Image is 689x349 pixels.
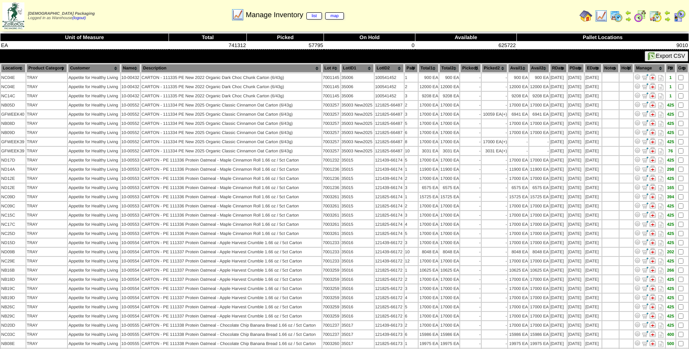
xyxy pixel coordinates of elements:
img: home.gif [580,10,592,22]
img: Move [642,202,648,209]
td: CARTON - 111334 PE New 2025 Organic Classic Cinnamon Oat Carton (6/43g) [141,128,322,137]
th: Manage [634,64,665,73]
img: Move [642,110,648,117]
i: Note [658,84,663,90]
th: LotID1 [341,64,374,73]
th: Customer [68,64,120,73]
a: list [306,12,322,20]
div: 425 [666,112,675,117]
img: Manage Hold [649,138,656,144]
td: Appetite for Healthy Living [68,101,120,109]
img: Manage Hold [649,276,656,282]
img: Manage Hold [649,175,656,181]
img: Move [642,193,648,199]
td: NC04E [1,83,26,91]
td: - [460,119,481,128]
img: Move [642,221,648,227]
td: 17000 EA [529,101,549,109]
img: arrowright.gif [664,16,671,22]
td: 100541452 [375,73,404,82]
td: 12000 EA [439,83,459,91]
td: TRAY [26,101,68,109]
td: 17000 EA [529,119,549,128]
td: 17000 EA [508,101,528,109]
td: 2 [405,83,418,91]
td: [DATE] [585,101,601,109]
img: Move [642,257,648,264]
td: 121825-66487 [375,138,404,146]
img: arrowleft.gif [664,10,671,16]
td: 10-00552 [121,101,141,109]
div: 1 [666,85,675,89]
td: 121825-66487 [375,119,404,128]
img: Move [642,303,648,310]
img: Manage Hold [649,211,656,218]
img: Manage Hold [649,83,656,89]
td: [DATE] [568,83,584,91]
img: Manage Hold [649,110,656,117]
td: 6941 EA [508,110,528,118]
th: Available [415,34,517,41]
td: - [460,83,481,91]
td: - [460,138,481,146]
td: 17000 EA [508,128,528,137]
td: 35003 New2025 [341,110,374,118]
td: 17000 EA [508,119,528,128]
img: calendarprod.gif [610,10,623,22]
td: 10-00552 [121,119,141,128]
img: Manage Hold [649,285,656,291]
th: Description [141,64,322,73]
th: Total [169,34,247,41]
th: Hold [620,64,633,73]
span: Logged in as Warehouse [28,12,95,20]
td: 35003 New2025 [341,119,374,128]
td: [DATE] [585,92,601,100]
td: NB09D [1,128,26,137]
div: 425 [666,130,675,135]
td: - [460,128,481,137]
td: 35003 New2025 [341,128,374,137]
td: [DATE] [568,101,584,109]
th: Pallet Locations [516,34,689,41]
img: Adjust [634,92,641,99]
td: TRAY [26,73,68,82]
i: Note [658,75,663,81]
img: Move [642,230,648,236]
td: Appetite for Healthy Living [68,110,120,118]
img: Manage Hold [649,101,656,108]
td: 7001145 [322,83,340,91]
div: 1 [666,94,675,99]
img: Adjust [634,321,641,328]
img: Manage Hold [649,312,656,319]
td: 12000 EA [529,83,549,91]
td: 17000 EA [439,119,459,128]
td: NB08D [1,119,26,128]
td: - [508,138,528,146]
th: On Hold [324,34,415,41]
td: [DATE] [568,92,584,100]
img: Adjust [634,221,641,227]
img: Move [642,312,648,319]
img: zoroco-logo-small.webp [2,2,24,29]
td: [DATE] [550,128,567,137]
img: Manage Hold [649,248,656,254]
td: NB05D [1,101,26,109]
td: 35003 New2025 [341,138,374,146]
img: Move [642,340,648,346]
td: GFWEEK40 [1,110,26,118]
img: Manage Hold [649,120,656,126]
img: calendarinout.gif [649,10,662,22]
td: 7003257 [322,101,340,109]
td: - [460,73,481,82]
td: 100541452 [375,83,404,91]
img: Adjust [634,147,641,154]
td: TRAY [26,138,68,146]
td: 12000 EA [508,83,528,91]
div: 1 [666,75,675,80]
img: Manage Hold [649,129,656,135]
td: 9208 EA [508,92,528,100]
th: Lot # [322,64,340,73]
img: Adjust [634,266,641,273]
td: 17000 EA [439,101,459,109]
td: CARTON - 111335 PE New 2022 Organic Dark Choc Chunk Carton (6/43g) [141,92,322,100]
